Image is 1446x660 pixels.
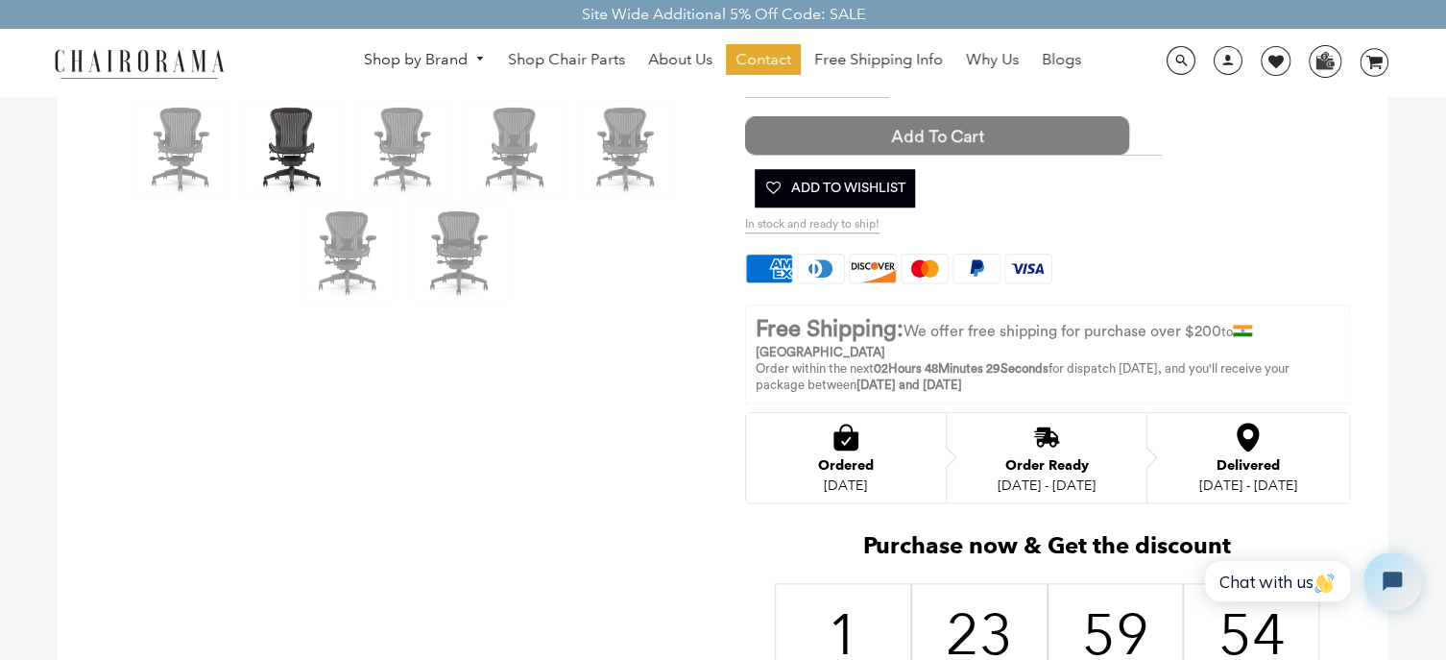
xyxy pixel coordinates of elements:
[508,50,625,70] span: Shop Chair Parts
[648,50,712,70] span: About Us
[856,379,962,391] strong: [DATE] and [DATE]
[726,44,801,75] a: Contact
[301,205,397,301] img: Herman Miller Classic Aeron Chair | Black | Size B (Renewed) - chairorama
[956,44,1028,75] a: Why Us
[745,116,1169,155] button: Add to Cart
[735,50,791,70] span: Contact
[412,205,508,301] img: Herman Miller Classic Aeron Chair
[745,532,1350,570] h2: Purchase now & Get the discount
[818,458,874,474] div: Ordered
[745,116,1129,155] span: Add to Cart
[1199,458,1297,474] div: Delivered
[814,50,943,70] span: Free Shipping Info
[1199,477,1297,493] div: [DATE] - [DATE]
[904,324,1221,339] span: We offer free shipping for purchase over $200
[756,318,904,341] strong: Free Shipping:
[468,101,564,197] img: Herman Miller Classic Aeron Chair | Black | Size B (Renewed) - chairorama
[818,477,874,493] div: [DATE]
[579,101,675,197] img: Herman Miller Classic Aeron Chair | Black | Size B (Renewed) - chairorama
[805,44,952,75] a: Free Shipping Info
[354,45,494,75] a: Shop by Brand
[998,458,1096,474] div: Order Ready
[756,361,1339,394] p: Order within the next for dispatch [DATE], and you'll receive your package between
[356,101,452,197] img: Herman Miller Classic Aeron Chair | Black | Size B (Renewed) - chairorama
[317,44,1128,80] nav: DesktopNavigation
[1032,44,1091,75] a: Blogs
[1310,46,1339,75] img: WhatsApp_Image_2024-07-12_at_16.23.01.webp
[756,315,1339,361] p: to
[43,46,235,80] img: chairorama
[755,169,915,208] button: Add To Wishlist
[756,346,885,358] strong: [GEOGRAPHIC_DATA]
[764,169,905,208] span: Add To Wishlist
[874,362,1048,375] span: 02Hours 48Minutes 29Seconds
[245,101,341,197] img: Herman Miller Classic Aeron Chair | Black | Size B (Renewed) - chairorama
[1042,50,1081,70] span: Blogs
[966,50,1019,70] span: Why Us
[1184,536,1437,626] iframe: Tidio Chat
[498,44,635,75] a: Shop Chair Parts
[745,217,880,233] span: In stock and ready to ship!
[998,477,1096,493] div: [DATE] - [DATE]
[639,44,722,75] a: About Us
[133,101,229,197] img: Herman Miller Classic Aeron Chair | Black | Size B (Renewed) - chairorama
